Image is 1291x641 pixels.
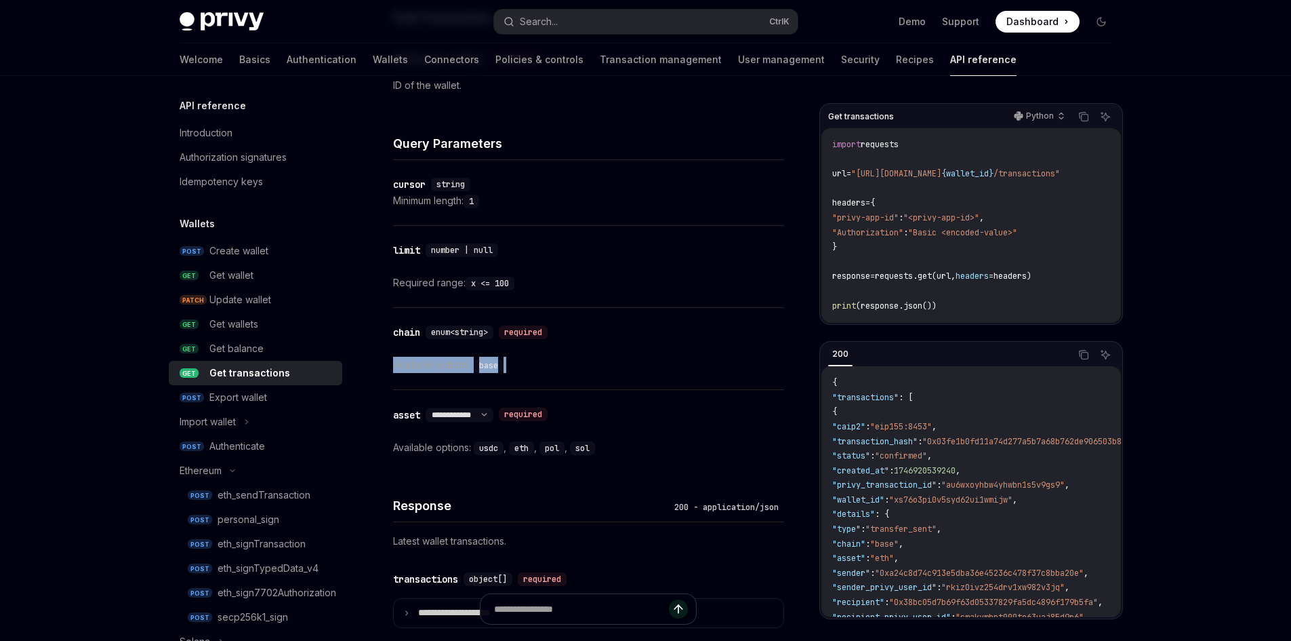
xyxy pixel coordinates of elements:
a: Idempotency keys [169,170,342,194]
div: Search... [520,14,558,30]
span: {wallet_id} [941,168,993,179]
button: Ask AI [1097,108,1114,125]
span: "0x38bc05d7b69f63d05337829fa5dc4896f179b5fa" [889,597,1098,608]
span: = [846,168,851,179]
div: Required range: [393,275,784,291]
span: = [865,197,870,208]
span: 1746920539240 [894,465,956,476]
span: = [989,271,993,281]
a: Transaction management [600,43,722,76]
span: : [889,465,894,476]
span: "confirmed" [875,450,927,461]
span: : [937,480,941,490]
span: , [1084,568,1088,579]
code: x <= 100 [466,277,514,290]
span: headers) [993,271,1031,281]
button: Python [1006,105,1071,128]
a: POSTeth_sign7702Authorization [169,581,342,605]
span: , [1098,597,1103,608]
div: secp256k1_sign [218,609,288,625]
span: POST [180,393,204,403]
span: object[] [469,574,507,585]
span: Get transactions [828,111,894,122]
button: Search...CtrlK [494,9,798,34]
span: , [1065,480,1069,490]
span: GET [180,368,199,378]
div: eth_sendTransaction [218,487,310,503]
a: Wallets [373,43,408,76]
span: GET [180,271,199,281]
div: required [499,326,548,339]
span: , [979,212,984,223]
a: User management [738,43,825,76]
div: Available options: [393,440,784,456]
div: Get transactions [209,365,290,381]
div: asset [393,408,420,422]
span: : [951,612,956,623]
span: "rkiz0ivz254drv1xw982v3jq" [941,582,1065,593]
span: print [832,300,856,311]
a: Introduction [169,121,342,145]
a: Security [841,43,880,76]
div: cursor [393,178,426,191]
span: import [832,139,861,150]
span: , [894,553,899,564]
span: POST [180,442,204,452]
span: : { [875,509,889,520]
span: "sender_privy_user_id" [832,582,937,593]
span: : [861,524,865,535]
a: GETGet transactions [169,361,342,385]
a: Recipes [896,43,934,76]
span: string [436,179,465,190]
div: Get wallet [209,267,253,284]
span: , [1065,582,1069,593]
a: Connectors [424,43,479,76]
span: , [937,524,941,535]
div: Idempotency keys [180,174,263,190]
code: 1 [464,195,479,208]
a: PATCHUpdate wallet [169,288,342,312]
span: enum<string> [431,327,488,338]
span: : [899,212,903,223]
p: ID of the wallet. [393,77,784,94]
h4: Response [393,497,669,515]
span: "chain" [832,539,865,549]
a: Welcome [180,43,223,76]
div: limit [393,244,420,257]
span: Ctrl K [769,16,790,27]
span: PATCH [180,295,207,305]
h5: API reference [180,98,246,114]
div: Export wallet [209,389,267,406]
div: , [539,440,570,456]
span: POST [188,613,212,623]
a: GETGet balance [169,336,342,361]
span: : [937,582,941,593]
span: requests.get(url, [875,271,956,281]
span: "recipient" [832,597,884,608]
button: Ask AI [1097,346,1114,364]
a: Dashboard [996,11,1080,33]
div: Create wallet [209,243,268,259]
span: , [1084,612,1088,623]
span: POST [180,246,204,256]
span: "transfer_sent" [865,524,937,535]
span: "eip155:8453" [870,421,932,432]
code: sol [570,442,595,455]
span: "eth" [870,553,894,564]
div: eth_signTypedData_v4 [218,560,319,577]
span: { [832,406,837,417]
span: "status" [832,450,870,461]
div: 200 - application/json [669,501,784,514]
span: headers [956,271,989,281]
code: pol [539,442,565,455]
span: POST [188,564,212,574]
div: Authorization signatures [180,149,287,166]
span: url [832,168,846,179]
span: POST [188,588,212,598]
a: Support [942,15,979,28]
span: "privy_transaction_id" [832,480,937,490]
span: : [865,553,870,564]
span: "[URL][DOMAIN_NAME] [851,168,941,179]
a: POSTsecp256k1_sign [169,605,342,629]
span: } [832,241,837,252]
